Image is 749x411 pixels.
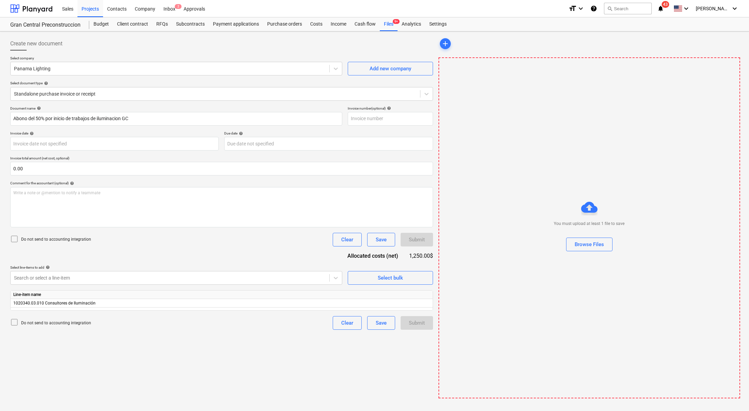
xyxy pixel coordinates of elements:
span: help [35,106,41,110]
button: Save [367,316,395,330]
button: Clear [333,316,362,330]
p: Do not send to accounting integration [21,320,91,326]
span: add [441,40,449,48]
div: Line-item name [11,290,448,299]
div: Add new company [370,64,411,73]
a: Budget [89,17,113,31]
div: Select bulk [378,273,403,282]
div: Widget de chat [715,378,749,411]
button: Clear [333,233,362,246]
span: Create new document [10,40,62,48]
a: Cash flow [350,17,380,31]
span: help [28,131,34,136]
span: help [43,81,48,85]
p: You must upload at least 1 file to save [554,221,624,227]
p: Select company [10,56,342,62]
div: Due date [224,131,433,136]
input: Invoice date not specified [10,137,219,151]
a: Client contract [113,17,152,31]
button: Browse Files [566,238,613,251]
button: Save [367,233,395,246]
input: Invoice number [348,112,433,126]
div: Invoice date [10,131,219,136]
a: Payment applications [209,17,263,31]
div: Select document type [10,81,433,85]
a: Costs [306,17,327,31]
a: Subcontracts [172,17,209,31]
span: 2 [175,4,182,9]
div: Save [376,235,387,244]
div: Clear [341,235,353,244]
button: Add new company [348,62,433,75]
button: Select bulk [348,271,433,285]
span: help [69,181,74,185]
div: Select line-items to add [10,265,342,270]
a: RFQs [152,17,172,31]
div: Comment for the accountant (optional) [10,181,433,185]
div: Allocated costs (net) [342,252,409,260]
div: You must upload at least 1 file to saveBrowse Files [438,57,740,398]
input: Due date not specified [224,137,433,151]
div: Browse Files [575,240,604,249]
p: Invoice total amount (net cost, optional) [10,156,433,162]
a: Analytics [398,17,425,31]
div: Gran Central Preconstruccion [10,22,81,29]
div: Document name [10,106,342,111]
p: Do not send to accounting integration [21,237,91,242]
span: help [44,265,50,269]
div: Clear [341,318,353,327]
div: Invoice number (optional) [348,106,433,111]
span: help [237,131,243,136]
iframe: Chat Widget [715,378,749,411]
div: 1,250.00$ [409,252,433,260]
a: Settings [425,17,451,31]
a: Income [327,17,350,31]
span: 9+ [393,19,400,24]
input: Document name [10,112,342,126]
span: help [386,106,391,110]
div: Save [376,318,387,327]
a: Purchase orders [263,17,306,31]
div: Files [380,17,398,31]
a: Files9+ [380,17,398,31]
input: Invoice total amount (net cost, optional) [10,162,433,175]
span: 1020340.03.010 Consultores de Iluminación [13,301,96,306]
